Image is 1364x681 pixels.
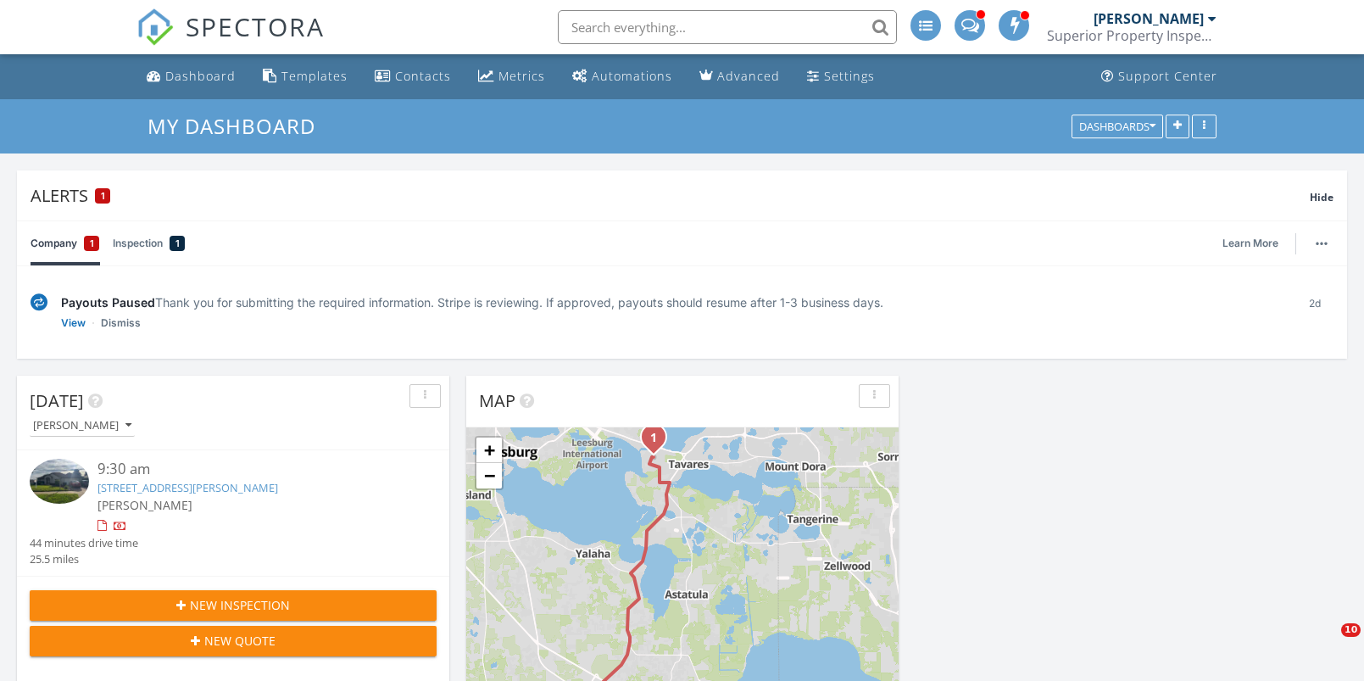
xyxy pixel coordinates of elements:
button: Dashboards [1072,114,1163,138]
div: 2d [1295,293,1333,332]
div: Alerts [31,184,1310,207]
div: Superior Property Inspections LLC [1047,27,1216,44]
button: New Inspection [30,590,437,621]
iframe: Intercom live chat [1306,623,1347,664]
span: [DATE] [30,389,84,412]
a: Inspection [113,221,185,265]
span: [PERSON_NAME] [97,497,192,513]
button: New Quote [30,626,437,656]
img: under-review-2fe708636b114a7f4b8d.svg [31,293,47,311]
div: Dashboards [1079,120,1155,132]
span: Payouts Paused [61,295,155,310]
span: 1 [90,235,94,252]
a: Advanced [693,61,787,92]
div: Dashboard [165,68,236,84]
div: Contacts [395,68,451,84]
a: Dashboard [140,61,242,92]
div: Templates [281,68,348,84]
div: Thank you for submitting the required information. Stripe is reviewing. If approved, payouts shou... [61,293,1282,311]
a: Learn More [1222,235,1289,252]
span: 1 [101,190,105,202]
div: Settings [824,68,875,84]
span: 1 [175,235,180,252]
div: Advanced [717,68,780,84]
div: 25.5 miles [30,551,138,567]
a: Dismiss [101,315,141,332]
img: ellipsis-632cfdd7c38ec3a7d453.svg [1316,242,1328,245]
input: Search everything... [558,10,897,44]
span: SPECTORA [186,8,325,44]
span: Hide [1310,190,1333,204]
i: 1 [650,433,657,444]
span: Map [479,389,515,412]
div: 4571 Abaco Dr, Tavares, FL 32778 [654,437,664,447]
div: Support Center [1118,68,1217,84]
a: Zoom in [476,438,502,463]
button: [PERSON_NAME] [30,415,135,438]
span: 10 [1341,623,1361,637]
span: New Inspection [190,596,290,614]
div: 9:30 am [97,459,403,480]
a: Company [31,221,99,265]
a: Metrics [471,61,552,92]
a: SPECTORA [136,23,325,59]
img: The Best Home Inspection Software - Spectora [136,8,174,46]
a: [STREET_ADDRESS][PERSON_NAME] [97,480,278,495]
a: My Dashboard [148,112,330,140]
a: Contacts [368,61,458,92]
div: 44 minutes drive time [30,535,138,551]
a: Automations (Advanced) [565,61,679,92]
a: 9:30 am [STREET_ADDRESS][PERSON_NAME] [PERSON_NAME] 44 minutes drive time 25.5 miles [30,459,437,567]
div: Automations [592,68,672,84]
img: 9559658%2Freports%2F72a7abe8-dd41-42a4-a58a-1c2bb81fe785%2Fcover_photos%2FhPf7qKGFTjNs2Jm5lmDQ%2F... [30,459,89,503]
span: New Quote [204,632,276,650]
div: Metrics [498,68,545,84]
a: Zoom out [476,463,502,488]
a: View [61,315,86,332]
a: Support Center [1094,61,1224,92]
div: [PERSON_NAME] [1094,10,1204,27]
a: Settings [800,61,882,92]
a: Templates [256,61,354,92]
div: [PERSON_NAME] [33,420,131,432]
